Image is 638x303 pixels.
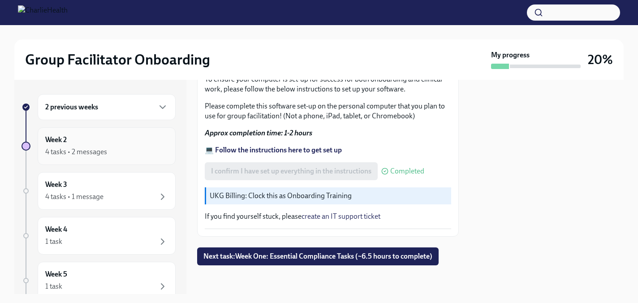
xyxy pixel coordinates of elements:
[45,269,67,279] h6: Week 5
[205,212,451,221] p: If you find yourself stuck, please
[491,50,530,60] strong: My progress
[197,247,439,265] button: Next task:Week One: Essential Compliance Tasks (~6.5 hours to complete)
[22,172,176,210] a: Week 34 tasks • 1 message
[205,146,342,154] a: 💻 Follow the instructions here to get set up
[45,225,67,234] h6: Week 4
[45,147,107,157] div: 4 tasks • 2 messages
[18,5,68,20] img: CharlieHealth
[45,281,62,291] div: 1 task
[210,191,448,201] p: UKG Billing: Clock this as Onboarding Training
[22,217,176,255] a: Week 41 task
[390,168,424,175] span: Completed
[45,180,67,190] h6: Week 3
[203,252,432,261] span: Next task : Week One: Essential Compliance Tasks (~6.5 hours to complete)
[38,94,176,120] div: 2 previous weeks
[302,212,380,221] a: create an IT support ticket
[205,129,312,137] strong: Approx completion time: 1-2 hours
[25,51,210,69] h2: Group Facilitator Onboarding
[45,102,98,112] h6: 2 previous weeks
[588,52,613,68] h3: 20%
[205,101,451,121] p: Please complete this software set-up on the personal computer that you plan to use for group faci...
[45,192,103,202] div: 4 tasks • 1 message
[22,127,176,165] a: Week 24 tasks • 2 messages
[22,262,176,299] a: Week 51 task
[45,237,62,247] div: 1 task
[45,135,67,145] h6: Week 2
